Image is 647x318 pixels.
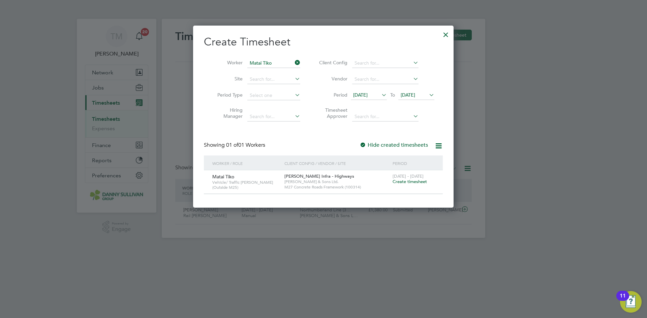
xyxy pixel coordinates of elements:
input: Search for... [247,75,300,84]
span: Create timesheet [393,179,427,184]
label: Client Config [317,60,347,66]
span: [PERSON_NAME] Infra - Highways [284,173,354,179]
span: 01 of [226,142,238,148]
span: [DATE] [401,92,415,98]
input: Select one [247,91,300,100]
span: [DATE] [353,92,368,98]
div: 11 [620,296,626,305]
span: Vehicle/ Traffic [PERSON_NAME] (Outside M25) [212,180,279,190]
span: To [388,91,397,99]
input: Search for... [352,112,419,121]
button: Open Resource Center, 11 new notifications [620,291,642,313]
label: Vendor [317,76,347,82]
input: Search for... [247,59,300,68]
span: [PERSON_NAME] & Sons Ltd. [284,179,389,184]
label: Period [317,92,347,98]
span: [DATE] - [DATE] [393,173,424,179]
label: Timesheet Approver [317,107,347,119]
label: Site [212,76,243,82]
div: Period [391,155,436,171]
input: Search for... [247,112,300,121]
h2: Create Timesheet [204,35,443,49]
span: Matai Tiko [212,174,234,180]
label: Worker [212,60,243,66]
div: Showing [204,142,267,149]
input: Search for... [352,75,419,84]
input: Search for... [352,59,419,68]
label: Period Type [212,92,243,98]
div: Worker / Role [211,155,283,171]
span: M27 Concrete Roads Framework (100314) [284,184,389,190]
span: 01 Workers [226,142,265,148]
div: Client Config / Vendor / Site [283,155,391,171]
label: Hide created timesheets [360,142,428,148]
label: Hiring Manager [212,107,243,119]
